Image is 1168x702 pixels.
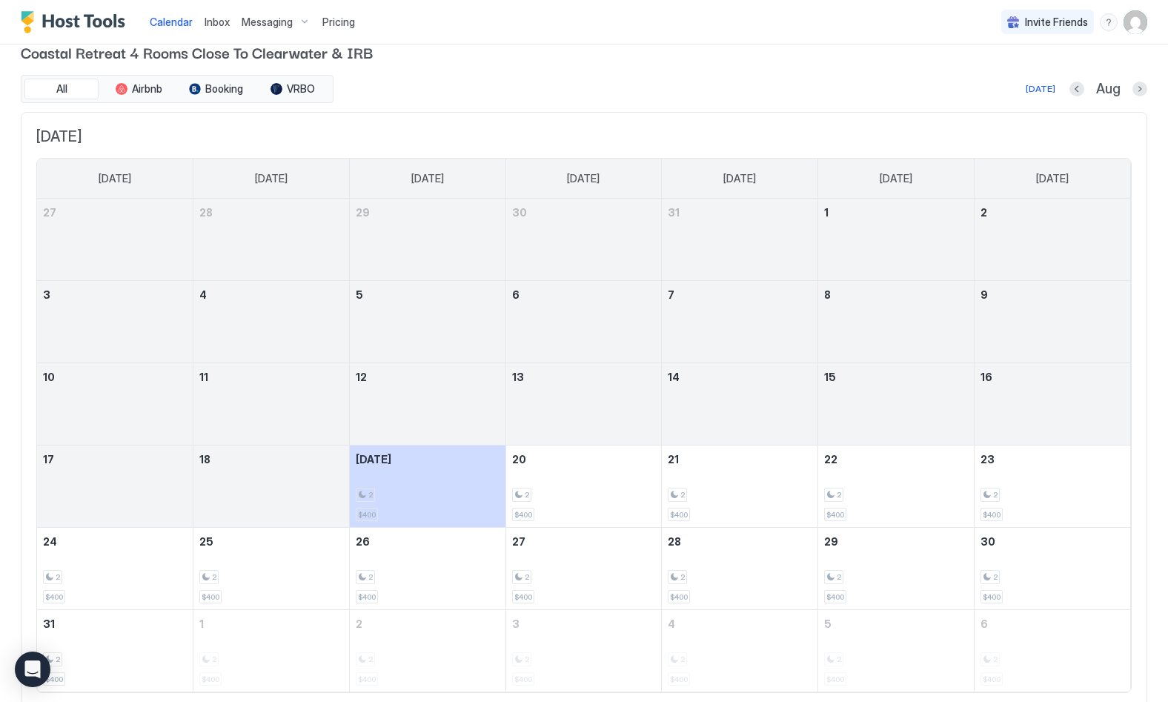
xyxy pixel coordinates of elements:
a: September 6, 2025 [975,610,1130,638]
td: July 30, 2025 [505,199,662,281]
a: August 1, 2025 [818,199,974,226]
a: Saturday [1021,159,1084,199]
td: August 7, 2025 [662,281,818,363]
td: July 31, 2025 [662,199,818,281]
td: August 27, 2025 [505,528,662,610]
td: September 5, 2025 [818,610,975,692]
a: August 13, 2025 [506,363,662,391]
button: Airbnb [102,79,176,99]
a: Friday [865,159,927,199]
span: 2 [980,206,987,219]
span: 27 [43,206,56,219]
td: August 22, 2025 [818,446,975,528]
td: September 4, 2025 [662,610,818,692]
a: August 6, 2025 [506,281,662,308]
span: 6 [512,288,520,301]
a: September 5, 2025 [818,610,974,638]
a: September 2, 2025 [350,610,505,638]
a: September 3, 2025 [506,610,662,638]
span: Booking [205,82,243,96]
span: 2 [993,490,998,500]
span: Pricing [322,16,355,29]
div: Open Intercom Messenger [15,652,50,687]
span: $400 [358,592,376,602]
span: $400 [670,592,688,602]
a: August 28, 2025 [662,528,817,555]
a: September 4, 2025 [662,610,817,638]
span: $400 [45,675,63,684]
a: August 20, 2025 [506,446,662,473]
span: [DATE] [356,453,391,466]
span: [DATE] [36,128,1132,146]
a: July 27, 2025 [37,199,193,226]
a: Calendar [150,14,193,30]
span: 15 [824,371,836,383]
span: [DATE] [1036,172,1069,185]
td: August 10, 2025 [37,363,193,446]
button: Booking [179,79,253,99]
a: July 28, 2025 [193,199,349,226]
span: 2 [368,490,373,500]
span: 9 [980,288,988,301]
span: 17 [43,453,54,466]
td: August 12, 2025 [349,363,505,446]
span: Coastal Retreat 4 Rooms Close To Clearwater & IRB [21,41,1147,63]
a: August 14, 2025 [662,363,817,391]
span: Messaging [242,16,293,29]
td: August 24, 2025 [37,528,193,610]
span: [DATE] [255,172,288,185]
span: 8 [824,288,831,301]
span: 16 [980,371,992,383]
span: $400 [826,592,844,602]
td: August 6, 2025 [505,281,662,363]
div: User profile [1124,10,1147,34]
span: [DATE] [411,172,444,185]
span: 2 [837,490,841,500]
span: [DATE] [880,172,912,185]
td: September 6, 2025 [974,610,1130,692]
td: July 27, 2025 [37,199,193,281]
span: 2 [837,572,841,582]
a: August 7, 2025 [662,281,817,308]
span: $400 [826,510,844,520]
td: August 14, 2025 [662,363,818,446]
td: August 11, 2025 [193,363,350,446]
span: 14 [668,371,680,383]
span: 29 [824,535,838,548]
span: $400 [202,592,219,602]
span: 12 [356,371,367,383]
span: $400 [514,592,532,602]
span: $400 [983,592,1001,602]
span: 13 [512,371,524,383]
span: [DATE] [723,172,756,185]
span: 3 [512,617,520,630]
button: Next month [1132,82,1147,96]
td: August 25, 2025 [193,528,350,610]
a: August 10, 2025 [37,363,193,391]
a: August 26, 2025 [350,528,505,555]
span: 5 [824,617,832,630]
a: August 23, 2025 [975,446,1130,473]
a: August 4, 2025 [193,281,349,308]
a: August 3, 2025 [37,281,193,308]
a: August 17, 2025 [37,446,193,473]
div: [DATE] [1026,82,1055,96]
span: 22 [824,453,837,466]
td: August 23, 2025 [974,446,1130,528]
span: 30 [980,535,995,548]
span: 25 [199,535,213,548]
div: Host Tools Logo [21,11,132,33]
a: August 15, 2025 [818,363,974,391]
td: August 20, 2025 [505,446,662,528]
a: August 5, 2025 [350,281,505,308]
td: August 28, 2025 [662,528,818,610]
span: $400 [514,510,532,520]
span: Inbox [205,16,230,28]
a: August 24, 2025 [37,528,193,555]
td: August 16, 2025 [974,363,1130,446]
a: August 31, 2025 [37,610,193,638]
a: Thursday [709,159,771,199]
td: August 21, 2025 [662,446,818,528]
td: August 13, 2025 [505,363,662,446]
td: August 15, 2025 [818,363,975,446]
